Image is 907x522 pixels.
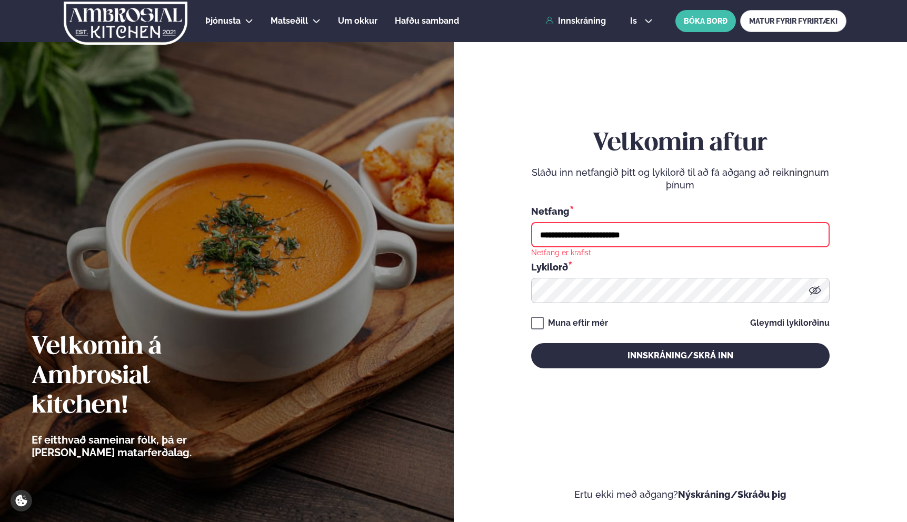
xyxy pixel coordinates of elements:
span: Þjónusta [205,16,241,26]
span: Um okkur [338,16,377,26]
a: Hafðu samband [395,15,459,27]
a: Gleymdi lykilorðinu [750,319,830,327]
span: Matseðill [271,16,308,26]
h2: Velkomin aftur [531,129,830,158]
p: Ef eitthvað sameinar fólk, þá er [PERSON_NAME] matarferðalag. [32,434,250,459]
button: BÓKA BORÐ [675,10,736,32]
div: Netfang [531,204,830,218]
a: Um okkur [338,15,377,27]
p: Ertu ekki með aðgang? [485,488,876,501]
button: is [622,17,661,25]
button: Innskráning/Skrá inn [531,343,830,368]
p: Sláðu inn netfangið þitt og lykilorð til að fá aðgang að reikningnum þínum [531,166,830,192]
img: logo [63,2,188,45]
div: Lykilorð [531,260,830,274]
h2: Velkomin á Ambrosial kitchen! [32,333,250,421]
div: Netfang er krafist [531,247,591,257]
a: Cookie settings [11,490,32,511]
a: Matseðill [271,15,308,27]
a: Nýskráning/Skráðu þig [678,489,786,500]
span: is [630,17,640,25]
a: MATUR FYRIR FYRIRTÆKI [740,10,846,32]
a: Þjónusta [205,15,241,27]
a: Innskráning [545,16,606,26]
span: Hafðu samband [395,16,459,26]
